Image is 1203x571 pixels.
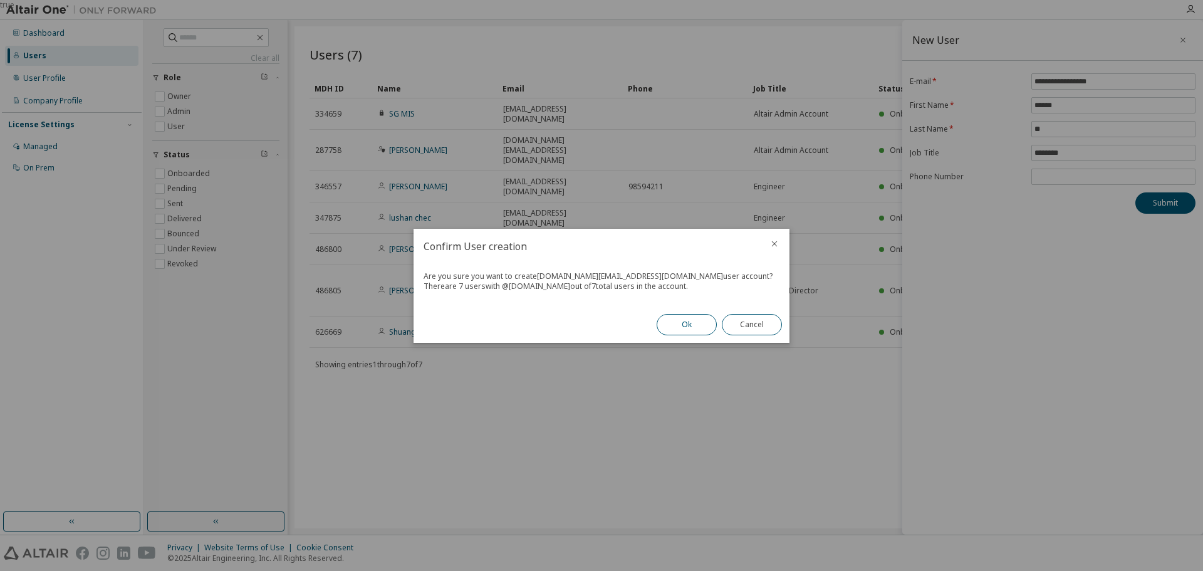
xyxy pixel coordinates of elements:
[414,229,759,264] h2: Confirm User creation
[769,239,779,249] button: close
[424,271,779,281] div: Are you sure you want to create [DOMAIN_NAME][EMAIL_ADDRESS][DOMAIN_NAME] user account?
[657,314,717,335] button: Ok
[424,281,779,291] div: There are 7 users with @ [DOMAIN_NAME] out of 7 total users in the account.
[722,314,782,335] button: Cancel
